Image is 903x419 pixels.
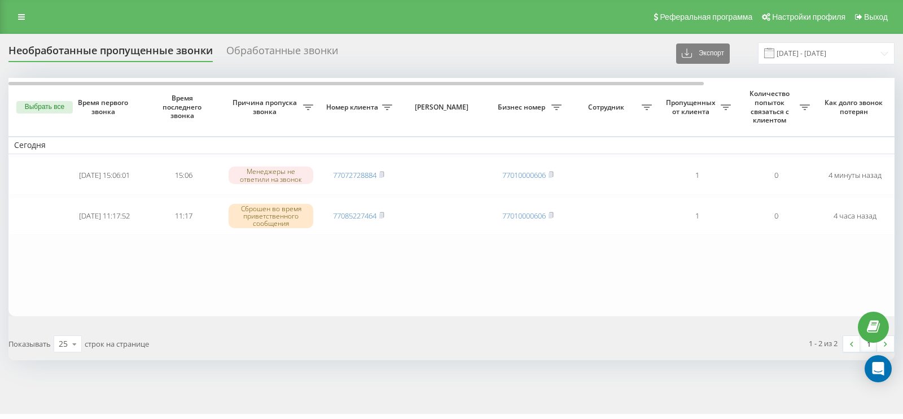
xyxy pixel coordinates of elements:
[333,170,376,180] a: 77072728884
[8,339,51,349] span: Показывать
[809,338,838,349] div: 1 - 2 из 2
[860,336,877,352] a: 1
[65,197,144,235] td: [DATE] 11:17:52
[8,45,213,62] div: Необработанные пропущенные звонки
[742,89,800,124] span: Количество попыток связаться с клиентом
[657,197,737,235] td: 1
[153,94,214,120] span: Время последнего звонка
[325,103,382,112] span: Номер клиента
[494,103,551,112] span: Бизнес номер
[864,12,888,21] span: Выход
[865,355,892,382] div: Open Intercom Messenger
[772,12,845,21] span: Настройки профиля
[59,338,68,350] div: 25
[229,204,313,229] div: Сброшен во время приветственного сообщения
[816,156,895,195] td: 4 минуты назад
[737,197,816,235] td: 0
[65,156,144,195] td: [DATE] 15:06:01
[85,339,149,349] span: строк на странице
[226,45,338,62] div: Обработанные звонки
[16,101,73,114] button: Выбрать все
[657,156,737,195] td: 1
[573,103,642,112] span: Сотрудник
[144,156,223,195] td: 15:06
[333,211,376,221] a: 77085227464
[663,98,721,116] span: Пропущенных от клиента
[502,170,546,180] a: 77010000606
[407,103,479,112] span: [PERSON_NAME]
[144,197,223,235] td: 11:17
[676,43,730,64] button: Экспорт
[74,98,135,116] span: Время первого звонка
[229,98,303,116] span: Причина пропуска звонка
[737,156,816,195] td: 0
[660,12,752,21] span: Реферальная программа
[825,98,886,116] span: Как долго звонок потерян
[229,167,313,184] div: Менеджеры не ответили на звонок
[816,197,895,235] td: 4 часа назад
[502,211,546,221] a: 77010000606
